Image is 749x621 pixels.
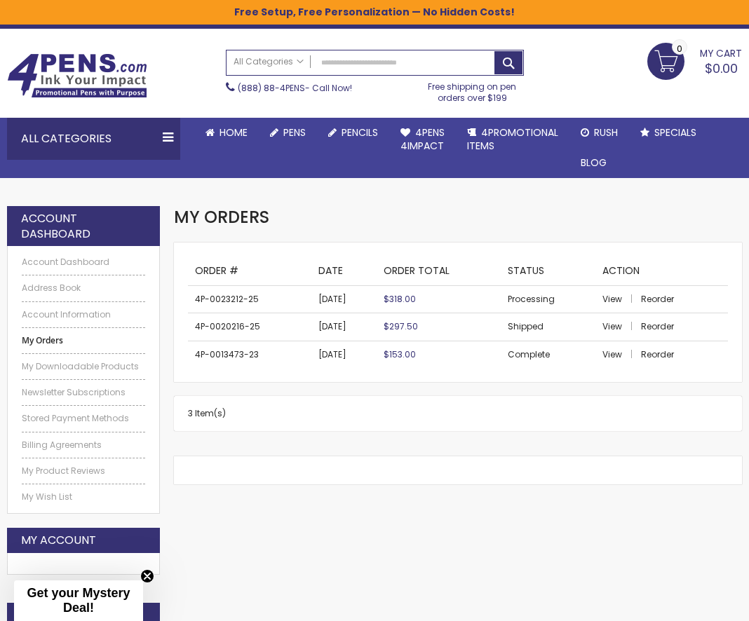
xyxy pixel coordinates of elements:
[384,320,418,332] span: $297.50
[317,118,389,148] a: Pencils
[602,320,639,332] a: View
[27,586,130,615] span: Get your Mystery Deal!
[7,53,147,98] img: 4Pens Custom Pens and Promotional Products
[140,569,154,583] button: Close teaser
[22,282,145,294] a: Address Book
[501,313,595,341] td: Shipped
[188,407,226,419] span: 3 Item(s)
[677,42,682,55] span: 0
[641,320,674,332] a: Reorder
[569,118,629,148] a: Rush
[641,348,674,360] a: Reorder
[595,257,728,285] th: Action
[501,341,595,368] td: Complete
[234,56,304,67] span: All Categories
[384,348,416,360] span: $153.00
[22,439,145,451] a: Billing Agreements
[311,313,377,341] td: [DATE]
[629,118,708,148] a: Specials
[384,293,416,305] span: $318.00
[174,205,269,228] span: My Orders
[389,118,456,161] a: 4Pens4impact
[501,257,595,285] th: Status
[594,125,618,139] span: Rush
[602,320,622,332] span: View
[21,533,96,548] strong: My Account
[7,118,180,160] div: All Categories
[188,257,311,285] th: Order #
[311,341,377,368] td: [DATE]
[188,341,311,368] td: 4P-0013473-23
[647,43,742,78] a: $0.00 0
[259,118,317,148] a: Pens
[467,125,558,153] span: 4PROMOTIONAL ITEMS
[22,465,145,477] a: My Product Reviews
[22,413,145,424] a: Stored Payment Methods
[227,50,311,74] a: All Categories
[22,387,145,398] a: Newsletter Subscriptions
[22,335,145,346] strong: My Orders
[22,491,145,503] a: My Wish List
[421,76,524,104] div: Free shipping on pen orders over $199
[377,257,501,285] th: Order Total
[456,118,569,161] a: 4PROMOTIONALITEMS
[194,118,259,148] a: Home
[641,293,674,305] a: Reorder
[22,257,145,268] a: Account Dashboard
[602,348,622,360] span: View
[22,309,145,320] a: Account Information
[311,286,377,313] td: [DATE]
[581,156,607,170] span: Blog
[602,348,639,360] a: View
[188,286,311,313] td: 4P-0023212-25
[14,580,143,621] div: Get your Mystery Deal!Close teaser
[400,125,445,153] span: 4Pens 4impact
[501,286,595,313] td: Processing
[311,257,377,285] th: Date
[569,148,618,178] a: Blog
[654,125,696,139] span: Specials
[283,125,306,139] span: Pens
[22,361,145,372] a: My Downloadable Products
[238,82,352,94] span: - Call Now!
[602,293,622,305] span: View
[602,293,639,305] a: View
[21,211,146,241] strong: Account Dashboard
[188,313,311,341] td: 4P-0020216-25
[238,82,305,94] a: (888) 88-4PENS
[705,60,738,77] span: $0.00
[342,125,378,139] span: Pencils
[220,125,248,139] span: Home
